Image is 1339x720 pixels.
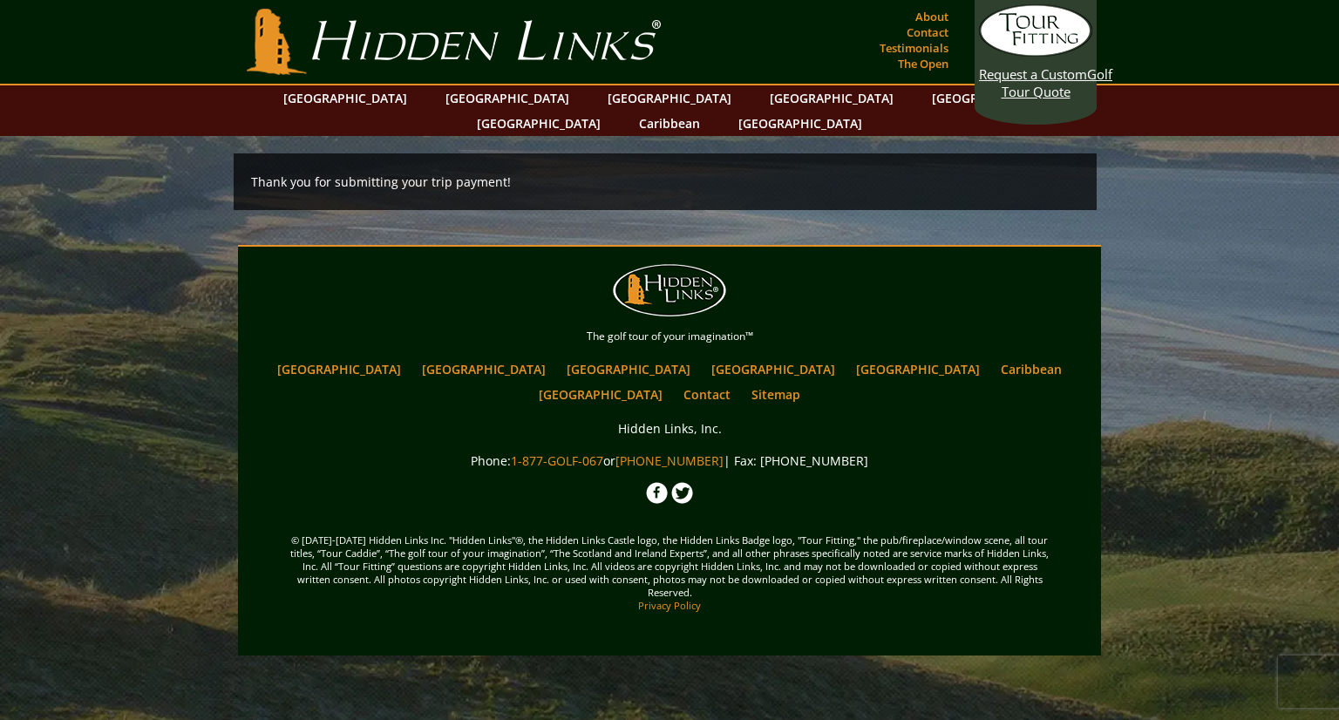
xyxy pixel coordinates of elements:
p: The golf tour of your imagination™ [242,327,1097,346]
a: [GEOGRAPHIC_DATA] [275,85,416,111]
a: Contact [902,20,953,44]
img: Twitter [671,482,693,504]
a: [GEOGRAPHIC_DATA] [923,85,1064,111]
a: [PHONE_NUMBER] [615,452,724,469]
a: 1-877-GOLF-067 [511,452,603,469]
a: [GEOGRAPHIC_DATA] [437,85,578,111]
a: Caribbean [630,111,709,136]
span: © [DATE]-[DATE] Hidden Links Inc. "Hidden Links"®, the Hidden Links Castle logo, the Hidden Links... [242,507,1097,638]
img: Facebook [646,482,668,504]
p: Thank you for submitting your trip payment! [251,171,1079,193]
a: [GEOGRAPHIC_DATA] [468,111,609,136]
a: [GEOGRAPHIC_DATA] [847,357,989,382]
a: Privacy Policy [638,599,701,612]
p: Phone: or | Fax: [PHONE_NUMBER] [242,450,1097,472]
span: Request a Custom [979,65,1087,83]
a: [GEOGRAPHIC_DATA] [599,85,740,111]
a: [GEOGRAPHIC_DATA] [703,357,844,382]
a: The Open [894,51,953,76]
a: Sitemap [743,382,809,407]
a: [GEOGRAPHIC_DATA] [530,382,671,407]
a: Contact [675,382,739,407]
a: About [911,4,953,29]
a: [GEOGRAPHIC_DATA] [761,85,902,111]
p: Hidden Links, Inc. [242,418,1097,439]
a: [GEOGRAPHIC_DATA] [730,111,871,136]
a: Testimonials [875,36,953,60]
a: Caribbean [992,357,1071,382]
a: [GEOGRAPHIC_DATA] [558,357,699,382]
a: [GEOGRAPHIC_DATA] [413,357,554,382]
a: Request a CustomGolf Tour Quote [979,4,1092,100]
a: [GEOGRAPHIC_DATA] [268,357,410,382]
